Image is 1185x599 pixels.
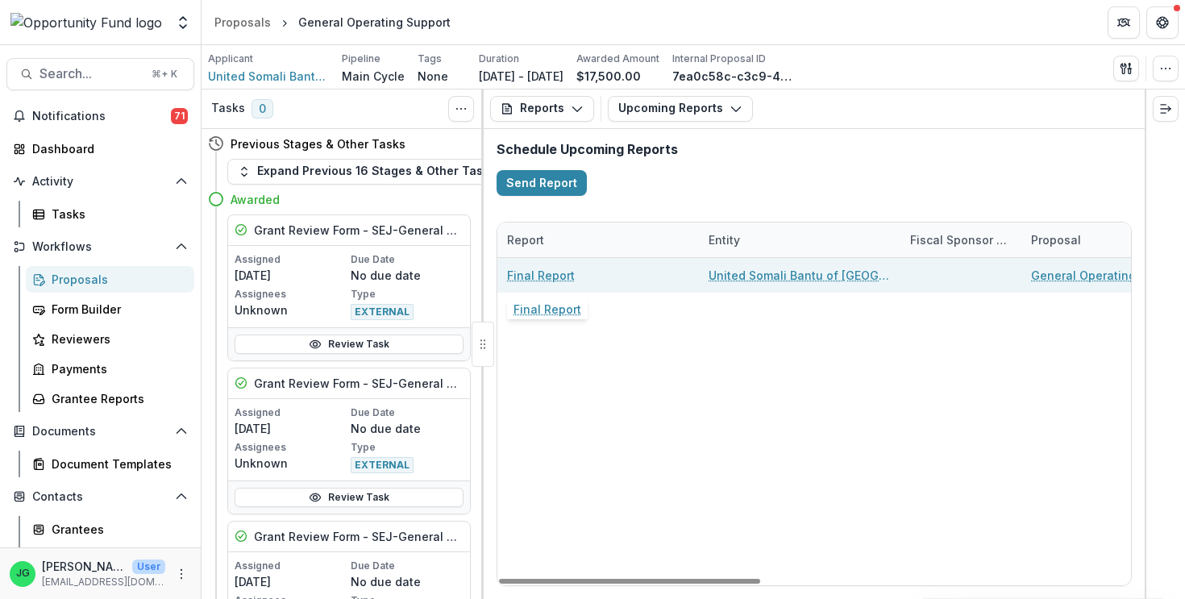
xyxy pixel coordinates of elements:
[479,68,563,85] p: [DATE] - [DATE]
[1108,6,1140,39] button: Partners
[227,159,506,185] button: Expand Previous 16 Stages & Other Tasks
[351,267,464,284] p: No due date
[900,223,1021,257] div: Fiscal Sponsor Name
[32,140,181,157] div: Dashboard
[26,546,194,572] a: Communications
[351,252,464,267] p: Due Date
[26,516,194,543] a: Grantees
[342,52,380,66] p: Pipeline
[26,451,194,477] a: Document Templates
[672,52,766,66] p: Internal Proposal ID
[235,335,464,354] a: Review Task
[32,425,168,439] span: Documents
[52,390,181,407] div: Grantee Reports
[699,231,750,248] div: Entity
[26,326,194,352] a: Reviewers
[235,252,347,267] p: Assigned
[235,267,347,284] p: [DATE]
[235,559,347,573] p: Assigned
[10,13,162,32] img: Opportunity Fund logo
[52,455,181,472] div: Document Templates
[208,68,329,85] a: United Somali Bantu of [GEOGRAPHIC_DATA]
[351,420,464,437] p: No due date
[39,66,142,81] span: Search...
[6,58,194,90] button: Search...
[497,170,587,196] button: Send Report
[351,559,464,573] p: Due Date
[497,142,1132,157] h2: Schedule Upcoming Reports
[254,375,464,392] h5: Grant Review Form - SEJ-General Operating Support-[PERSON_NAME]
[252,99,273,119] span: 0
[608,96,753,122] button: Upcoming Reports
[6,168,194,194] button: Open Activity
[26,266,194,293] a: Proposals
[6,103,194,129] button: Notifications71
[231,191,280,208] h4: Awarded
[132,559,165,574] p: User
[235,455,347,472] p: Unknown
[298,14,451,31] div: General Operating Support
[709,267,891,284] a: United Somali Bantu of [GEOGRAPHIC_DATA]
[235,287,347,302] p: Assignees
[52,521,181,538] div: Grantees
[490,96,594,122] button: Reports
[214,14,271,31] div: Proposals
[208,10,277,34] a: Proposals
[672,68,793,85] p: 7ea0c58c-c3c9-4e03-b11d-d798046b79d5
[497,223,699,257] div: Report
[171,108,188,124] span: 71
[32,175,168,189] span: Activity
[208,10,457,34] nav: breadcrumb
[52,271,181,288] div: Proposals
[418,68,448,85] p: None
[576,68,641,85] p: $17,500.00
[42,558,126,575] p: [PERSON_NAME]
[172,6,194,39] button: Open entity switcher
[235,573,347,590] p: [DATE]
[6,135,194,162] a: Dashboard
[1031,267,1183,284] a: General Operating Support
[1146,6,1179,39] button: Get Help
[254,528,464,545] h5: Grant Review Form - SEJ-General Operating Support-[PERSON_NAME]
[351,573,464,590] p: No due date
[351,406,464,420] p: Due Date
[351,304,414,320] span: EXTERNAL
[26,296,194,322] a: Form Builder
[351,287,464,302] p: Type
[351,440,464,455] p: Type
[52,206,181,223] div: Tasks
[148,65,181,83] div: ⌘ + K
[32,490,168,504] span: Contacts
[235,406,347,420] p: Assigned
[448,96,474,122] button: Toggle View Cancelled Tasks
[900,231,1021,248] div: Fiscal Sponsor Name
[1021,231,1091,248] div: Proposal
[235,302,347,318] p: Unknown
[507,267,575,284] a: Final Report
[42,575,165,589] p: [EMAIL_ADDRESS][DOMAIN_NAME]
[26,201,194,227] a: Tasks
[235,488,464,507] a: Review Task
[52,301,181,318] div: Form Builder
[497,231,554,248] div: Report
[32,240,168,254] span: Workflows
[211,102,245,115] h3: Tasks
[1153,96,1179,122] button: Expand right
[26,356,194,382] a: Payments
[16,568,30,579] div: Jake Goodman
[26,385,194,412] a: Grantee Reports
[32,110,171,123] span: Notifications
[6,484,194,510] button: Open Contacts
[254,222,464,239] h5: Grant Review Form - SEJ-General Operating Support-[PERSON_NAME]
[418,52,442,66] p: Tags
[576,52,659,66] p: Awarded Amount
[6,418,194,444] button: Open Documents
[208,52,253,66] p: Applicant
[52,331,181,347] div: Reviewers
[6,234,194,260] button: Open Workflows
[351,457,414,473] span: EXTERNAL
[479,52,519,66] p: Duration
